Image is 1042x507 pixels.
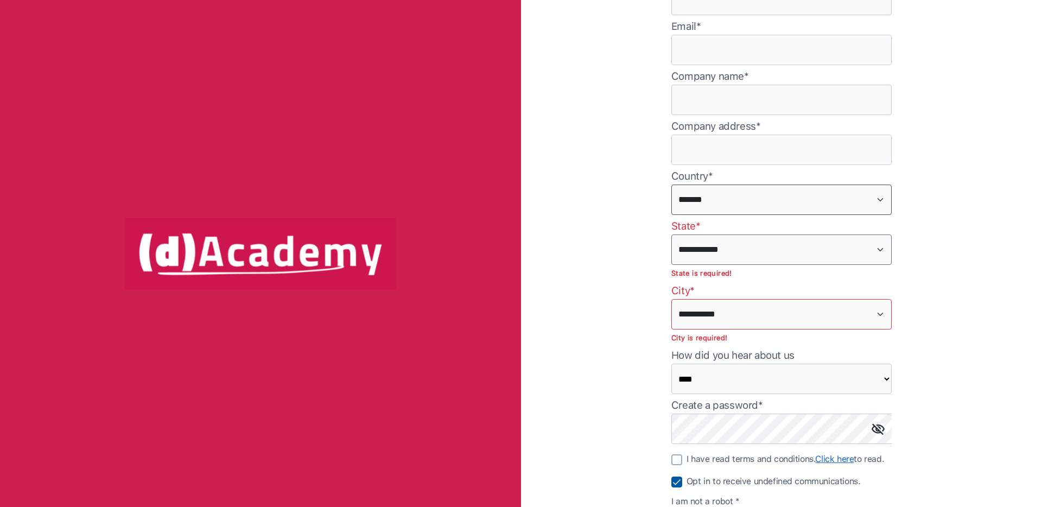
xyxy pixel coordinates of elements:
a: Click here [815,454,854,464]
img: check [671,477,682,487]
img: unCheck [671,454,682,465]
img: icon [872,423,885,435]
p: City is required! [671,334,892,342]
img: dAcademy [125,218,396,289]
p: State is required! [671,269,892,277]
